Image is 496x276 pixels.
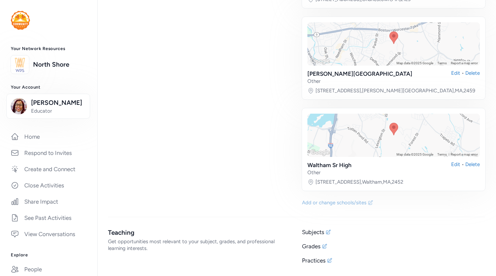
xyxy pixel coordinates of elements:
[302,242,321,250] div: Grades
[465,161,480,176] div: Delete
[6,94,90,119] button: [PERSON_NAME]Educator
[11,85,86,90] h3: Your Account
[437,61,447,65] a: Terms (opens in new tab)
[5,162,92,177] a: Create and Connect
[309,57,331,66] a: Open this area in Google Maps (opens a new window)
[302,228,324,236] div: Subjects
[31,98,86,108] span: [PERSON_NAME]
[437,153,447,156] a: Terms (opens in new tab)
[396,153,433,156] span: Map data ©2025 Google
[108,228,291,237] div: Teaching
[5,227,92,241] a: View Conversations
[307,161,352,169] div: Waltham Sr High
[33,60,86,69] a: North Shore
[302,256,326,264] div: Practices
[309,57,331,66] img: Google
[307,70,412,78] div: [PERSON_NAME][GEOGRAPHIC_DATA]
[307,78,412,85] div: Other
[315,179,403,185] a: [STREET_ADDRESS],Waltham,MA,2452
[5,129,92,144] a: Home
[11,46,86,51] h3: Your Network Resources
[12,57,27,72] img: logo
[5,210,92,225] a: See Past Activities
[451,161,460,176] div: Edit
[309,148,331,157] a: Open this area in Google Maps (opens a new window)
[309,148,331,157] img: Google
[451,61,478,65] a: Report a map error
[451,70,460,85] div: Edit
[108,238,291,252] div: Get opportunities most relevant to your subject, grades, and professional learning interests.
[315,87,475,94] a: [STREET_ADDRESS],[PERSON_NAME][GEOGRAPHIC_DATA],MA,2459
[11,252,86,258] h3: Explore
[5,178,92,193] a: Close Activities
[465,70,480,85] div: Delete
[31,108,86,114] span: Educator
[5,145,92,160] a: Respond to Invites
[307,169,352,176] div: Other
[5,194,92,209] a: Share Impact
[462,70,464,85] div: •
[396,61,433,65] span: Map data ©2025 Google
[451,153,478,156] a: Report a map error
[302,199,366,206] div: Add or change schools/sites
[11,11,30,30] img: logo
[462,161,464,176] div: •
